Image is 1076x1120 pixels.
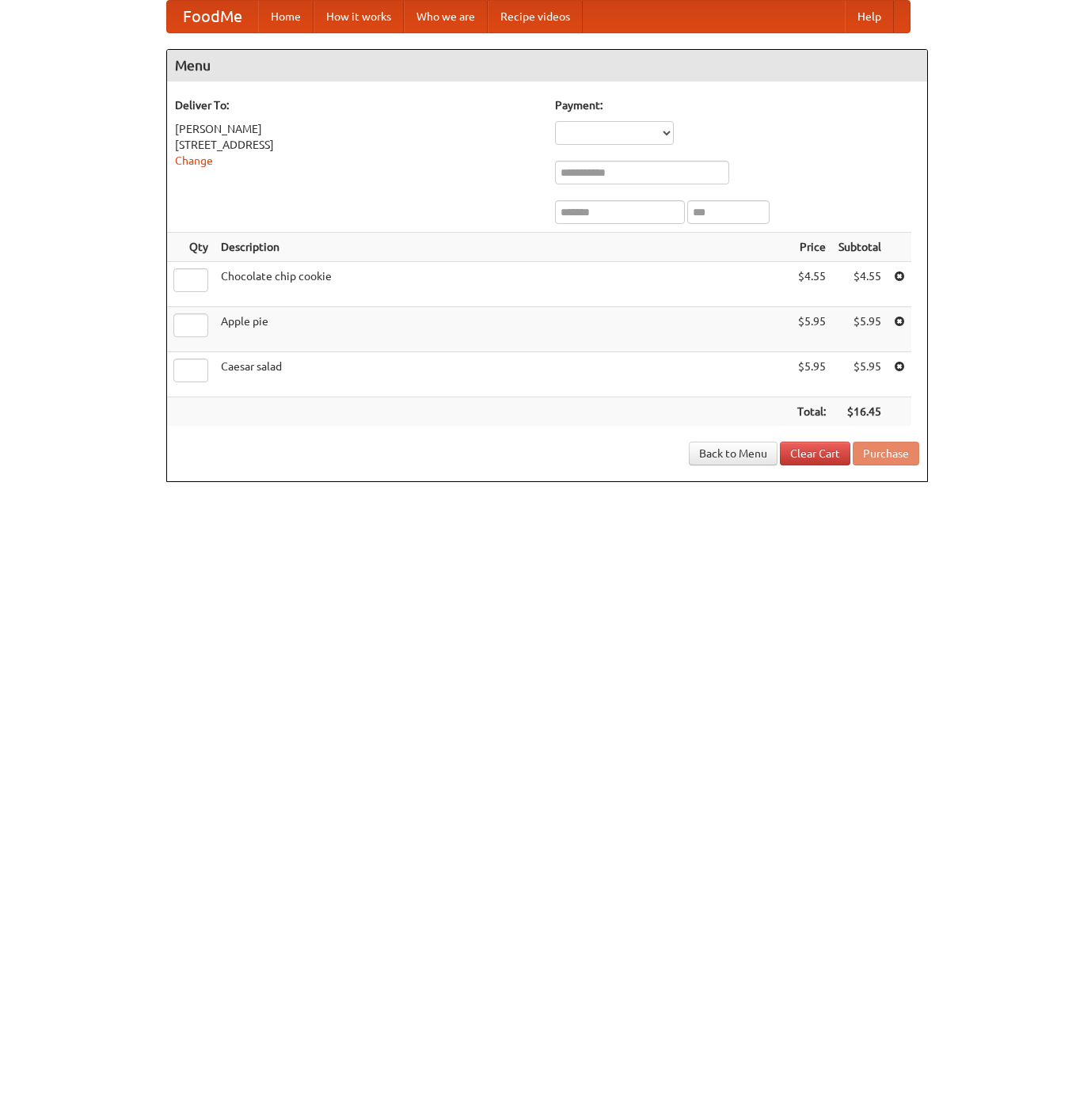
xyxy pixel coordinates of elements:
[215,262,791,307] td: Chocolate chip cookie
[689,442,778,465] a: Back to Menu
[167,50,927,82] h4: Menu
[832,397,888,427] th: $16.45
[832,233,888,262] th: Subtotal
[215,233,791,262] th: Description
[832,262,888,307] td: $4.55
[555,97,919,113] h5: Payment:
[258,1,314,32] a: Home
[832,307,888,352] td: $5.95
[167,1,258,32] a: FoodMe
[791,352,832,397] td: $5.95
[215,352,791,397] td: Caesar salad
[175,121,539,137] div: [PERSON_NAME]
[215,307,791,352] td: Apple pie
[175,137,539,153] div: [STREET_ADDRESS]
[488,1,583,32] a: Recipe videos
[314,1,404,32] a: How it works
[832,352,888,397] td: $5.95
[175,154,213,167] a: Change
[853,442,919,465] button: Purchase
[404,1,488,32] a: Who we are
[791,233,832,262] th: Price
[791,262,832,307] td: $4.55
[167,233,215,262] th: Qty
[845,1,894,32] a: Help
[175,97,539,113] h5: Deliver To:
[791,307,832,352] td: $5.95
[791,397,832,427] th: Total:
[780,442,850,465] a: Clear Cart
